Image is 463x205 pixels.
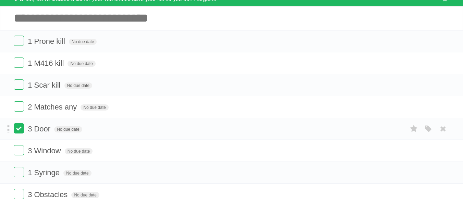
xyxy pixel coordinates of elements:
[14,189,24,199] label: Done
[28,37,67,46] span: 1 Prone kill
[54,126,82,132] span: No due date
[14,145,24,155] label: Done
[407,123,421,134] label: Star task
[69,39,97,45] span: No due date
[63,170,91,176] span: No due date
[14,167,24,177] label: Done
[14,79,24,90] label: Done
[28,190,69,199] span: 3 Obstacles
[81,104,108,111] span: No due date
[64,82,92,89] span: No due date
[68,61,95,67] span: No due date
[14,36,24,46] label: Done
[28,81,62,89] span: 1 Scar kill
[65,148,93,154] span: No due date
[71,192,99,198] span: No due date
[14,101,24,112] label: Done
[28,59,65,67] span: 1 M416 kill
[14,123,24,133] label: Done
[28,103,78,111] span: 2 Matches any
[28,125,52,133] span: 3 Door
[28,168,61,177] span: 1 Syringe
[14,57,24,68] label: Done
[28,146,63,155] span: 3 Window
